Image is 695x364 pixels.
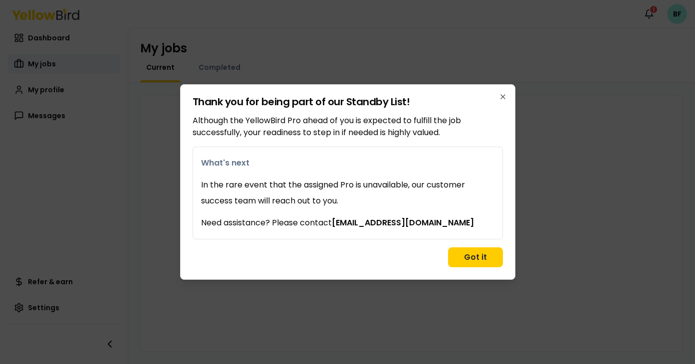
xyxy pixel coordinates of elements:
[332,217,474,228] a: [EMAIL_ADDRESS][DOMAIN_NAME]
[201,177,494,209] p: In the rare event that the assigned Pro is unavailable, our customer success team will reach out ...
[201,217,494,229] span: Need assistance? Please contact
[201,157,494,169] span: What's next
[193,115,503,139] p: Although the YellowBird Pro ahead of you is expected to fulfill the job successfully, your readin...
[448,247,503,267] button: Got it
[193,97,503,107] h2: Thank you for being part of our Standby List!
